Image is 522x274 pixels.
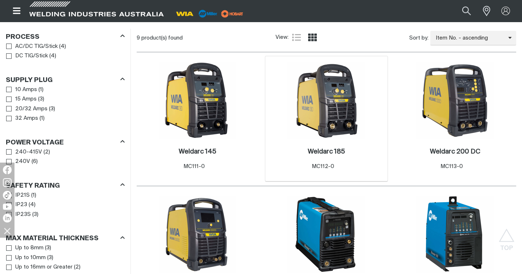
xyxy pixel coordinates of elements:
[3,191,12,200] img: TikTok
[15,244,43,252] span: Up to 8mm
[137,34,275,42] div: 9
[6,76,53,85] h3: Supply Plug
[159,196,236,273] img: Weldarc 200 AC/DC
[6,94,37,104] a: 15 Amps
[6,85,124,123] ul: Supply Plug
[29,201,36,209] span: ( 4 )
[159,62,236,139] img: Weldarc 145
[6,42,58,52] a: AC/DC TIG/Stick
[6,42,124,61] ul: Process
[141,35,183,41] span: product(s) found
[430,148,480,155] h2: Weldarc 200 DC
[15,52,48,60] span: DC TIG/Stick
[308,148,345,155] h2: Weldarc 185
[6,253,46,263] a: Up to 10mm
[430,148,480,156] a: Weldarc 200 DC
[3,204,12,210] img: YouTube
[416,62,494,139] img: Weldarc 200 DC
[308,148,345,156] a: Weldarc 185
[6,200,27,210] a: IP23
[6,114,38,123] a: 32 Amps
[312,164,334,169] span: MC112-0
[454,3,479,19] button: Search products
[45,244,51,252] span: ( 3 )
[15,158,30,166] span: 240V
[430,34,508,42] span: Item No. - ascending
[49,105,55,113] span: ( 3 )
[15,95,37,103] span: 15 Amps
[38,95,44,103] span: ( 3 )
[15,42,58,51] span: AC/DC TIG/Stick
[6,139,64,147] h3: Power Voltage
[179,148,216,156] a: Weldarc 145
[38,86,43,94] span: ( 1 )
[15,191,30,200] span: IP21S
[32,158,38,166] span: ( 6 )
[15,105,47,113] span: 20/32 Amps
[6,137,125,147] div: Power Voltage
[15,254,46,262] span: Up to 10mm
[6,180,125,190] div: Safety Rating
[3,214,12,222] img: LinkedIn
[6,32,125,41] div: Process
[49,52,56,60] span: ( 4 )
[287,62,365,139] img: Weldarc 185
[6,182,60,190] h3: Safety Rating
[59,42,66,51] span: ( 4 )
[416,196,494,273] img: Maxstar 400
[445,3,479,19] input: Product name or item number...
[3,165,12,174] img: Facebook
[6,104,47,114] a: 20/32 Amps
[15,114,38,123] span: 32 Amps
[43,148,50,156] span: ( 2 )
[15,86,37,94] span: 10 Amps
[275,33,289,42] span: View:
[440,164,463,169] span: MC113-0
[6,243,43,253] a: Up to 8mm
[6,243,124,272] ul: Max Material Thickness
[40,114,45,123] span: ( 1 )
[15,148,42,156] span: 240-415V
[6,75,125,85] div: Supply Plug
[6,262,72,272] a: Up to 16mm or Greater
[137,29,516,47] section: Product list controls
[6,85,37,95] a: 10 Amps
[6,210,31,220] a: IP23S
[6,51,48,61] a: DC TIG/Stick
[219,11,245,16] a: miller
[6,147,124,167] ul: Power Voltage
[3,178,12,187] img: Instagram
[292,33,301,42] a: List view
[287,196,365,273] img: Maxstar 210DX
[6,234,99,243] h3: Max Material Thickness
[31,191,36,200] span: ( 1 )
[1,225,13,237] img: hide socials
[409,34,428,42] span: Sort by:
[6,191,30,200] a: IP21S
[32,210,38,219] span: ( 3 )
[15,210,31,219] span: IP23S
[219,8,245,19] img: miller
[6,147,42,157] a: 240-415V
[6,191,124,220] ul: Safety Rating
[498,229,515,245] button: Scroll to top
[6,33,40,41] h3: Process
[179,148,216,155] h2: Weldarc 145
[6,157,30,167] a: 240V
[15,201,27,209] span: IP23
[15,263,72,271] span: Up to 16mm or Greater
[47,254,53,262] span: ( 3 )
[74,263,80,271] span: ( 2 )
[183,164,205,169] span: MC111-0
[6,233,125,243] div: Max Material Thickness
